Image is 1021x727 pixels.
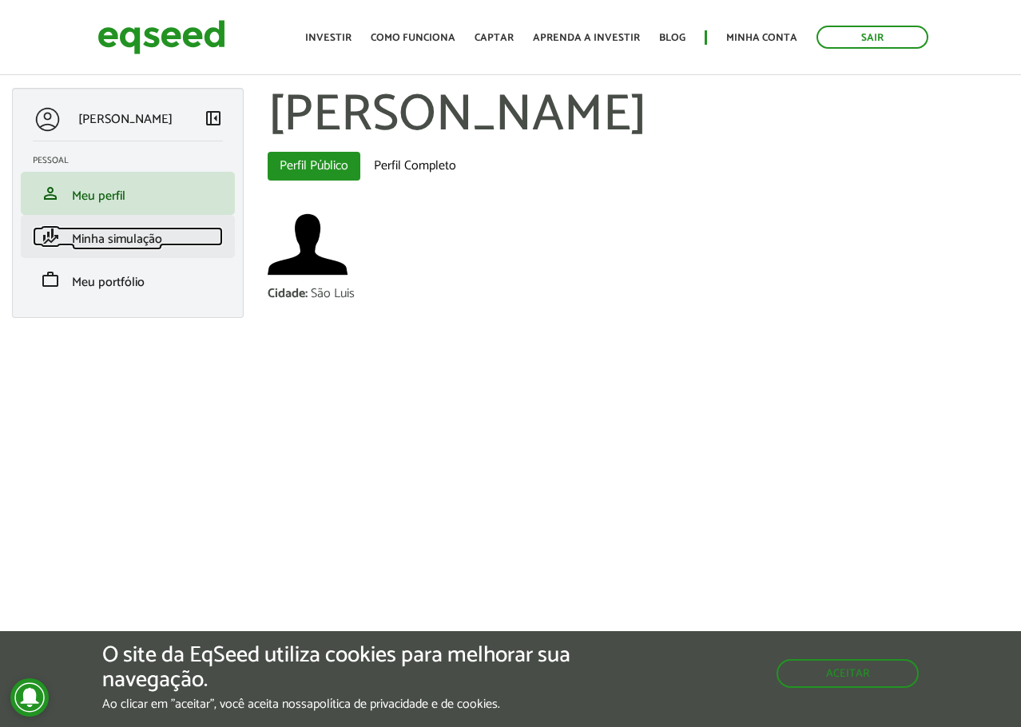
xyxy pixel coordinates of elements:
a: Blog [659,33,685,43]
a: Captar [475,33,514,43]
li: Meu perfil [21,172,235,215]
a: personMeu perfil [33,184,223,203]
span: Minha simulação [72,228,162,250]
a: workMeu portfólio [33,270,223,289]
div: Cidade [268,288,311,300]
a: Como funciona [371,33,455,43]
a: Perfil Completo [362,152,468,181]
span: Meu perfil [72,185,125,207]
img: EqSeed [97,16,225,58]
span: left_panel_close [204,109,223,128]
span: Meu portfólio [72,272,145,293]
div: São Luis [311,288,355,300]
p: [PERSON_NAME] [78,112,173,127]
a: Investir [305,33,352,43]
a: Minha conta [726,33,797,43]
span: : [305,283,308,304]
img: Foto de EMANUEL BARROS GOMES [268,205,348,284]
a: Ver perfil do usuário. [268,205,348,284]
a: Perfil Público [268,152,360,181]
a: política de privacidade e de cookies [313,698,498,711]
a: Sair [816,26,928,49]
p: Ao clicar em "aceitar", você aceita nossa . [102,697,592,712]
span: person [41,184,60,203]
h5: O site da EqSeed utiliza cookies para melhorar sua navegação. [102,643,592,693]
h2: Pessoal [33,156,235,165]
a: Colapsar menu [204,109,223,131]
a: finance_modeMinha simulação [33,227,223,246]
li: Minha simulação [21,215,235,258]
button: Aceitar [777,659,919,688]
li: Meu portfólio [21,258,235,301]
span: work [41,270,60,289]
span: finance_mode [41,227,60,246]
h1: [PERSON_NAME] [268,88,1010,144]
a: Aprenda a investir [533,33,640,43]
